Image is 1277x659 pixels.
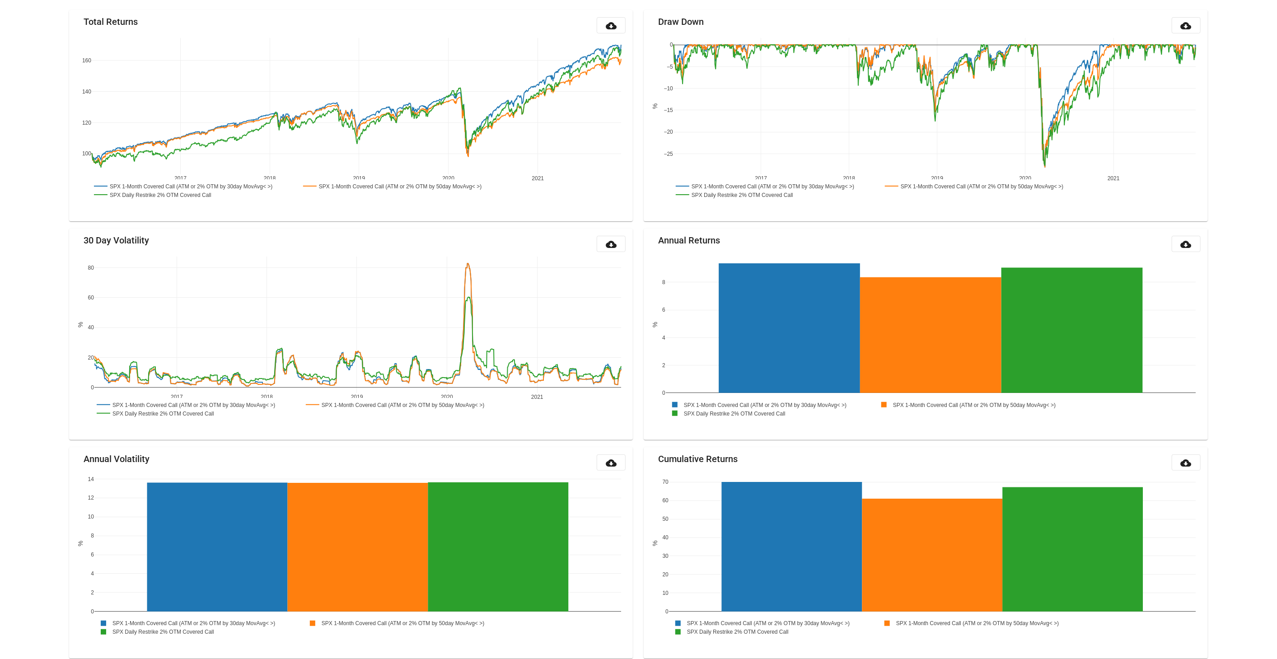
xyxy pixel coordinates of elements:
mat-card-title: Annual Volatility [84,454,150,463]
mat-card-title: Draw Down [658,17,704,26]
mat-icon: cloud_download [1181,239,1192,250]
mat-card-title: Cumulative Returns [658,454,738,463]
mat-icon: cloud_download [1181,458,1192,468]
mat-card-title: 30 Day Volatility [84,236,149,245]
mat-icon: cloud_download [606,20,617,31]
mat-card-title: Total Returns [84,17,138,26]
mat-card-title: Annual Returns [658,236,720,245]
mat-icon: cloud_download [606,458,617,468]
mat-icon: cloud_download [1181,20,1192,31]
mat-icon: cloud_download [606,239,617,250]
